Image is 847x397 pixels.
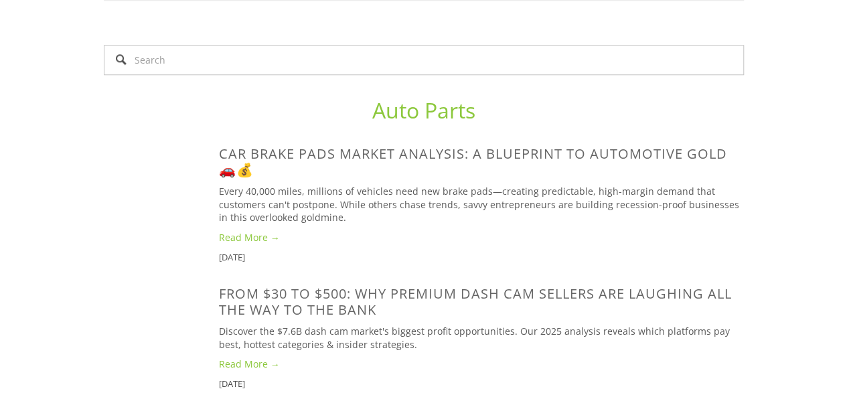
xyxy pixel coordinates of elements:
a: Read More → [219,358,744,371]
a: Car Brake Pads Market Analysis: A Blueprint to Automotive Gold 🚗💰 [104,146,219,248]
a: From $30 to $500: Why Premium Dash Cam Sellers Are Laughing All the Way to the Bank [219,285,732,319]
a: Car Brake Pads Market Analysis: A Blueprint to Automotive Gold 🚗💰 [219,145,727,179]
time: [DATE] [219,251,245,263]
a: Auto Parts [372,96,475,125]
a: Read More → [219,231,744,244]
p: Every 40,000 miles, millions of vehicles need new brake pads—creating predictable, high-margin de... [219,185,744,224]
p: Discover the $7.6B dash cam market's biggest profit opportunities. Our 2025 analysis reveals whic... [219,325,744,351]
time: [DATE] [219,378,245,390]
input: Search [104,45,744,75]
a: From $30 to $500: Why Premium Dash Cam Sellers Are Laughing All the Way to the Bank [104,286,219,388]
